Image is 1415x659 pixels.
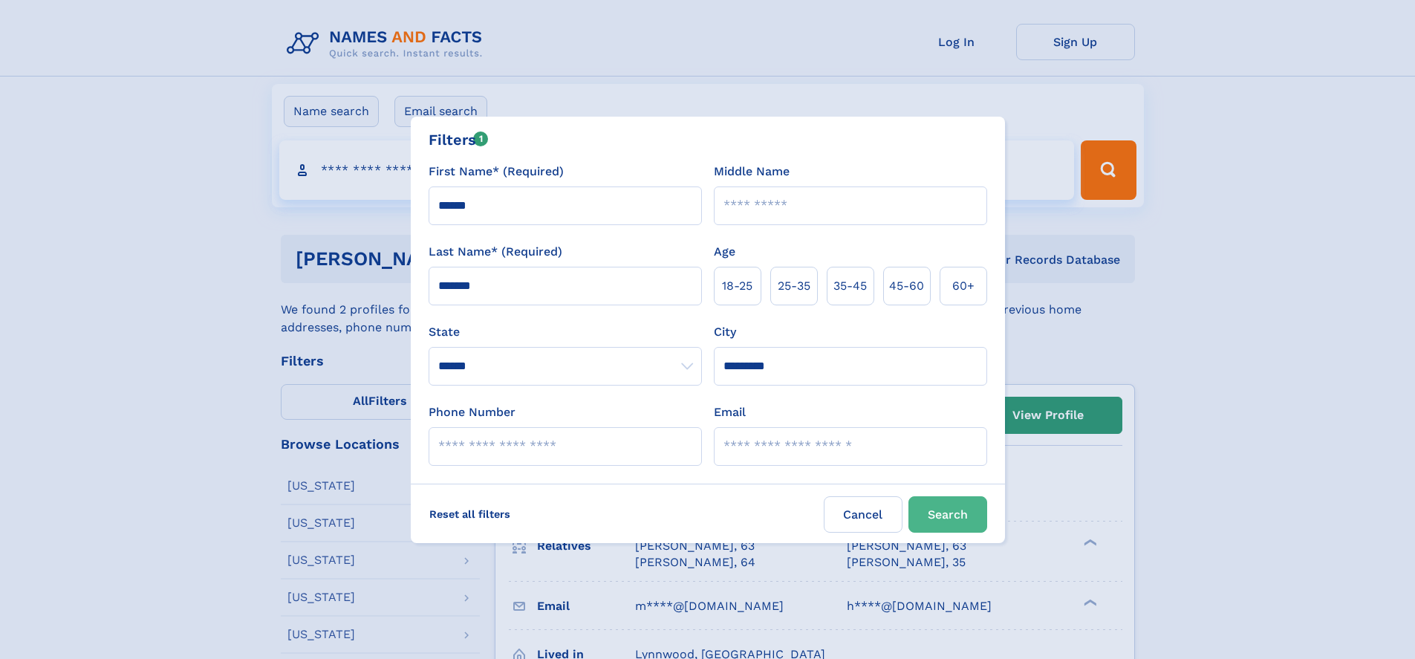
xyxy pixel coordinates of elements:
[824,496,902,533] label: Cancel
[429,403,515,421] label: Phone Number
[429,163,564,181] label: First Name* (Required)
[714,403,746,421] label: Email
[952,277,975,295] span: 60+
[778,277,810,295] span: 25‑35
[714,163,790,181] label: Middle Name
[714,323,736,341] label: City
[429,323,702,341] label: State
[429,243,562,261] label: Last Name* (Required)
[714,243,735,261] label: Age
[833,277,867,295] span: 35‑45
[429,129,489,151] div: Filters
[908,496,987,533] button: Search
[722,277,752,295] span: 18‑25
[420,496,520,532] label: Reset all filters
[889,277,924,295] span: 45‑60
